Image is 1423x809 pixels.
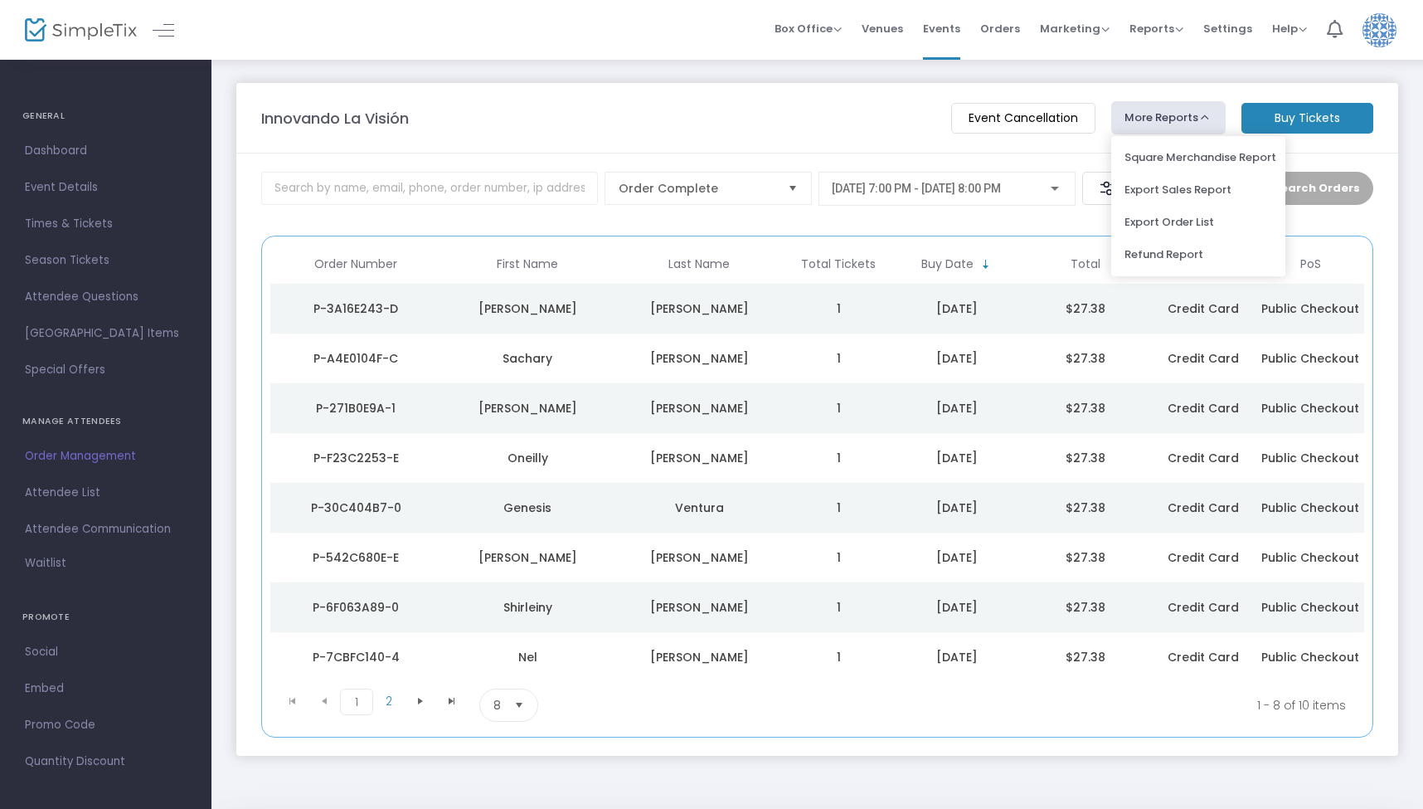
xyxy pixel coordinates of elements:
span: Go to the last page [445,694,459,708]
li: Refund Report [1111,239,1285,271]
img: filter [1100,180,1116,197]
div: 8/5/2025 [896,500,1017,516]
li: Square Merchandise Report [1111,142,1285,174]
span: Public Checkout [1261,350,1359,367]
h4: MANAGE ATTENDEES [22,405,189,438]
m-button: Event Cancellation [951,103,1095,134]
span: Orders [980,7,1020,50]
span: Embed [25,678,187,699]
td: $27.38 [1021,483,1149,533]
span: Promo Code [25,714,187,736]
td: $27.38 [1021,334,1149,383]
div: 8/11/2025 [896,350,1017,367]
span: Season Tickets [25,250,187,271]
span: Waitlist [25,555,66,572]
td: 1 [785,582,892,632]
span: Go to the next page [414,694,427,708]
span: Credit Card [1168,649,1239,665]
span: Reports [1129,21,1183,37]
button: Select [508,690,531,721]
span: Go to the next page [405,689,436,714]
span: Public Checkout [1261,599,1359,616]
div: Ventura [618,500,781,516]
div: 8/11/2025 [896,300,1017,317]
div: Nel [446,649,610,665]
div: P-542C680E-E [274,549,438,566]
span: Settings [1203,7,1252,50]
div: Cordero [618,400,781,417]
button: Select [781,173,804,204]
div: Genesis [446,500,610,516]
td: 1 [785,533,892,582]
span: Page 2 [373,689,405,714]
div: 8/4/2025 [896,549,1017,566]
td: $27.38 [1021,433,1149,483]
span: Page 1 [340,689,373,715]
span: Events [923,7,960,50]
span: Public Checkout [1261,400,1359,417]
span: Order Management [25,446,187,467]
span: Credit Card [1168,300,1239,317]
span: Marketing [1040,21,1110,37]
span: Social [25,641,187,663]
span: Times & Tickets [25,213,187,235]
td: 1 [785,632,892,682]
div: P-7CBFC140-4 [274,649,438,665]
div: Data table [270,245,1364,682]
span: Box Office [775,21,842,37]
span: Credit Card [1168,450,1239,466]
td: $27.38 [1021,582,1149,632]
span: Help [1272,21,1307,37]
div: Stephanie [446,549,610,566]
span: Special Offers [25,359,187,381]
div: P-3A16E243-D [274,300,438,317]
div: 7/25/2025 [896,649,1017,665]
span: Public Checkout [1261,450,1359,466]
td: 1 [785,433,892,483]
span: [GEOGRAPHIC_DATA] Items [25,323,187,344]
input: Search by name, email, phone, order number, ip address, or last 4 digits of card [261,172,598,205]
span: Order Complete [619,180,775,197]
div: Andrade [618,350,781,367]
span: Go to the last page [436,689,468,714]
h4: GENERAL [22,100,189,133]
td: 1 [785,334,892,383]
span: Dashboard [25,140,187,162]
li: Export Sales Report [1111,174,1285,207]
div: P-A4E0104F-C [274,350,438,367]
div: Ruiz [618,300,781,317]
td: 1 [785,483,892,533]
span: Venues [862,7,903,50]
td: 1 [785,284,892,334]
span: Credit Card [1168,400,1239,417]
div: Torres [618,649,781,665]
div: Sachary [446,350,610,367]
li: Export Order List [1111,207,1285,239]
span: Total [1071,257,1100,271]
span: [DATE] 7:00 PM - [DATE] 8:00 PM [832,182,1001,195]
span: 8 [493,697,501,714]
span: Quantity Discount [25,751,187,772]
div: Oneilly [446,450,610,466]
div: P-30C404B7-0 [274,500,438,516]
span: Credit Card [1168,500,1239,516]
span: PoS [1300,257,1321,271]
span: Buy Date [921,257,974,271]
kendo-pager-info: 1 - 8 of 10 items [702,689,1346,722]
span: Credit Card [1168,549,1239,566]
div: Yashira [446,300,610,317]
td: $27.38 [1021,284,1149,334]
td: $27.38 [1021,383,1149,433]
div: P-6F063A89-0 [274,599,438,616]
span: Last Name [668,257,730,271]
div: P-F23C2253-E [274,450,438,466]
div: 8/11/2025 [896,450,1017,466]
div: Otero [618,599,781,616]
span: Attendee Communication [25,519,187,540]
m-panel-title: Innovando La Visión [261,107,409,129]
div: 8/11/2025 [896,400,1017,417]
button: More Reports [1111,101,1226,134]
span: Public Checkout [1261,649,1359,665]
span: Public Checkout [1261,549,1359,566]
div: P-271B0E9A-1 [274,400,438,417]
